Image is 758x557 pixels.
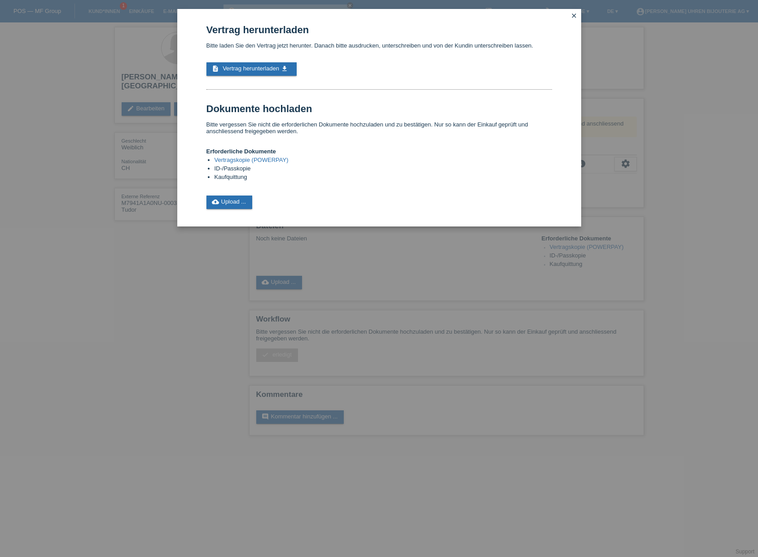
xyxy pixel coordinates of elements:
li: Kaufquittung [215,174,552,182]
p: Bitte laden Sie den Vertrag jetzt herunter. Danach bitte ausdrucken, unterschreiben und von der K... [206,42,552,49]
i: description [212,65,219,72]
h4: Erforderliche Dokumente [206,148,552,155]
a: close [568,11,580,22]
i: close [570,12,578,19]
a: Vertragskopie (POWERPAY) [215,157,289,163]
span: Vertrag herunterladen [223,65,279,72]
h1: Vertrag herunterladen [206,24,552,35]
h1: Dokumente hochladen [206,103,552,114]
a: description Vertrag herunterladen get_app [206,62,297,76]
p: Bitte vergessen Sie nicht die erforderlichen Dokumente hochzuladen und zu bestätigen. Nur so kann... [206,121,552,135]
li: ID-/Passkopie [215,165,552,174]
i: get_app [281,65,288,72]
i: cloud_upload [212,198,219,205]
a: cloud_uploadUpload ... [206,196,253,209]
